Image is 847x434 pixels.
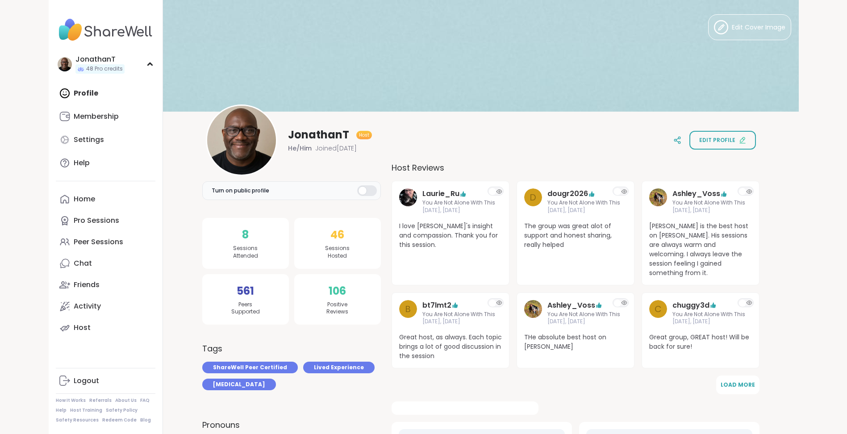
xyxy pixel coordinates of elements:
a: Logout [56,370,155,392]
span: 561 [237,283,254,299]
span: You Are Not Alone With This [422,199,495,207]
button: Edit profile [689,131,756,150]
a: Redeem Code [102,417,137,423]
span: Host [359,132,369,138]
div: Peer Sessions [74,237,123,247]
span: Great host, as always. Each topic brings a lot of good discussion in the session [399,333,502,361]
a: Safety Resources [56,417,99,423]
a: Home [56,188,155,210]
a: Referrals [89,397,112,404]
a: c [649,300,667,326]
img: Ashley_Voss [524,300,542,318]
span: [DATE], [DATE] [547,207,620,214]
span: Edit profile [699,136,735,144]
span: THe absolute best host on [PERSON_NAME] [524,333,627,351]
span: [DATE], [DATE] [422,207,495,214]
a: b [399,300,417,326]
span: Peers Supported [231,301,260,316]
span: [DATE], [DATE] [422,318,495,325]
span: Lived Experience [314,363,364,371]
a: Ashley_Voss [649,188,667,214]
a: Laurie_Ru [422,188,459,199]
span: [DATE], [DATE] [547,318,620,325]
img: Laurie_Ru [399,188,417,206]
div: Activity [74,301,101,311]
span: You Are Not Alone With This [672,199,745,207]
span: You Are Not Alone With This [547,311,620,318]
span: Sessions Hosted [325,245,350,260]
a: chuggy3d [672,300,709,311]
a: Help [56,152,155,174]
a: Friends [56,274,155,296]
span: 48 Pro credits [86,65,123,73]
span: [DATE], [DATE] [672,207,745,214]
a: Blog [140,417,151,423]
label: Pronouns [202,419,381,431]
span: You Are Not Alone With This [672,311,745,318]
div: Chat [74,259,92,268]
button: Load More [716,376,759,394]
div: Host [74,323,91,333]
a: Pro Sessions [56,210,155,231]
a: bt7lmt2 [422,300,451,311]
span: 106 [329,283,346,299]
a: Ashley_Voss [672,188,720,199]
div: Settings [74,135,104,145]
span: 8 [242,227,249,243]
a: Laurie_Ru [399,188,417,214]
a: Ashley_Voss [547,300,595,311]
span: Positive Reviews [326,301,348,316]
a: How It Works [56,397,86,404]
span: b [405,302,411,316]
a: Membership [56,106,155,127]
span: Load More [721,381,755,388]
span: Sessions Attended [233,245,258,260]
div: Membership [74,112,119,121]
span: c [655,302,662,316]
a: Activity [56,296,155,317]
span: Turn on public profile [212,187,269,195]
span: Edit Cover Image [732,23,785,32]
a: Peer Sessions [56,231,155,253]
span: JonathanT [288,128,349,142]
span: [PERSON_NAME] is the best host on [PERSON_NAME]. His sessions are always warm and welcoming. I al... [649,221,752,278]
span: The group was great alot of support and honest sharing, really helped [524,221,627,250]
h3: Tags [202,342,222,355]
img: ShareWell Nav Logo [56,14,155,46]
img: JonathanT [58,57,72,71]
a: FAQ [140,397,150,404]
a: Host Training [70,407,102,413]
span: [DATE], [DATE] [672,318,745,325]
a: d [524,188,542,214]
span: Great group, GREAT host! Will be back for sure! [649,333,752,351]
a: Host [56,317,155,338]
span: You Are Not Alone With This [547,199,620,207]
span: Joined [DATE] [315,144,357,153]
a: Ashley_Voss [524,300,542,326]
div: Pro Sessions [74,216,119,225]
a: Chat [56,253,155,274]
div: Logout [74,376,99,386]
img: JonathanT [207,106,276,175]
a: Settings [56,129,155,150]
span: [MEDICAL_DATA] [213,380,265,388]
span: You Are Not Alone With This [422,311,495,318]
span: He/Him [288,144,312,153]
div: JonathanT [75,54,125,64]
div: Friends [74,280,100,290]
span: d [530,191,536,204]
a: dougr2026 [547,188,588,199]
div: Help [74,158,90,168]
span: 46 [330,227,344,243]
span: I love [PERSON_NAME]'s insight and compassion. Thank you for this session. [399,221,502,250]
a: Safety Policy [106,407,138,413]
div: Home [74,194,95,204]
span: ShareWell Peer Certified [213,363,287,371]
a: Help [56,407,67,413]
a: About Us [115,397,137,404]
button: Edit Cover Image [708,14,791,40]
img: Ashley_Voss [649,188,667,206]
